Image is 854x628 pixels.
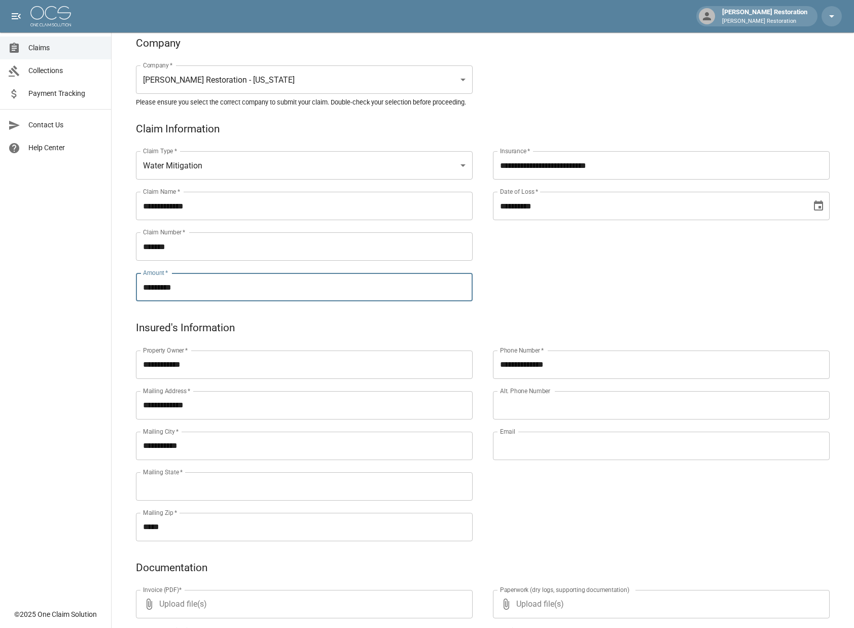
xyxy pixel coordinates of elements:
span: Upload file(s) [516,590,802,618]
label: Mailing State [143,468,183,476]
span: Payment Tracking [28,88,103,99]
label: Mailing Address [143,387,190,395]
label: Insurance [500,147,530,155]
span: Collections [28,65,103,76]
label: Phone Number [500,346,544,355]
span: Upload file(s) [159,590,445,618]
h5: Please ensure you select the correct company to submit your claim. Double-check your selection be... [136,98,830,107]
span: Contact Us [28,120,103,130]
img: ocs-logo-white-transparent.png [30,6,71,26]
label: Company [143,61,173,69]
label: Date of Loss [500,187,538,196]
span: Help Center [28,143,103,153]
label: Invoice (PDF)* [143,585,182,594]
button: Choose date, selected date is Aug 2, 2025 [808,196,829,216]
label: Claim Name [143,187,180,196]
p: [PERSON_NAME] Restoration [722,17,807,26]
label: Email [500,427,515,436]
label: Paperwork (dry logs, supporting documentation) [500,585,629,594]
label: Claim Type [143,147,177,155]
div: [PERSON_NAME] Restoration - [US_STATE] [136,65,473,94]
div: Water Mitigation [136,151,473,180]
div: © 2025 One Claim Solution [14,609,97,619]
span: Claims [28,43,103,53]
div: [PERSON_NAME] Restoration [718,7,811,25]
label: Alt. Phone Number [500,387,550,395]
label: Mailing Zip [143,508,177,517]
label: Amount [143,268,168,277]
label: Mailing City [143,427,179,436]
button: open drawer [6,6,26,26]
label: Property Owner [143,346,188,355]
label: Claim Number [143,228,185,236]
